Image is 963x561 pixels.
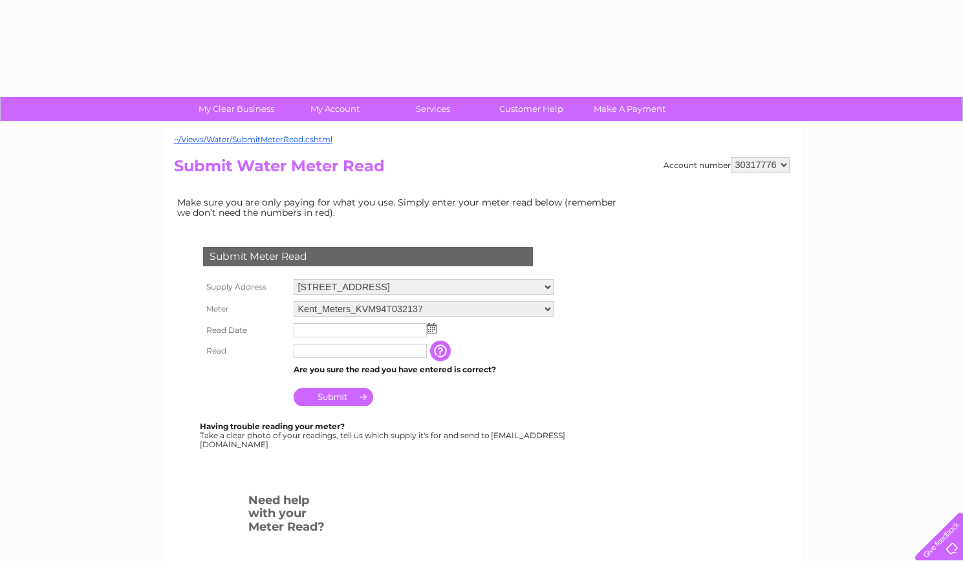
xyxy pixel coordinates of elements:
[200,320,290,341] th: Read Date
[380,97,486,121] a: Services
[200,422,567,449] div: Take a clear photo of your readings, tell us which supply it's for and send to [EMAIL_ADDRESS][DO...
[290,361,557,378] td: Are you sure the read you have entered is correct?
[427,323,437,333] img: ...
[430,341,453,361] input: Information
[200,421,345,431] b: Having trouble reading your meter?
[248,491,328,540] h3: Need help with your Meter Read?
[174,134,332,144] a: ~/Views/Water/SubmitMeterRead.cshtml
[200,298,290,320] th: Meter
[576,97,683,121] a: Make A Payment
[183,97,290,121] a: My Clear Business
[664,157,790,173] div: Account number
[174,194,627,221] td: Make sure you are only paying for what you use. Simply enter your meter read below (remember we d...
[294,388,373,406] input: Submit
[281,97,388,121] a: My Account
[203,247,533,266] div: Submit Meter Read
[478,97,585,121] a: Customer Help
[200,341,290,361] th: Read
[200,276,290,298] th: Supply Address
[174,157,790,182] h2: Submit Water Meter Read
